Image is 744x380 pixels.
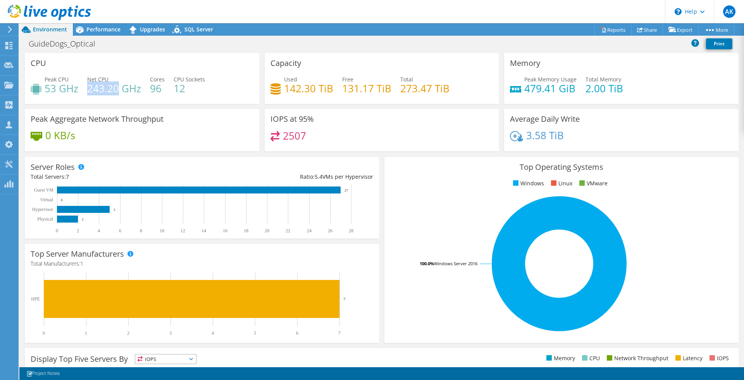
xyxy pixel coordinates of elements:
[342,76,353,83] span: Free
[85,330,87,336] text: 1
[400,76,413,83] span: Total
[98,228,100,233] text: 4
[184,26,213,33] span: SQL Server
[140,26,165,33] span: Upgrades
[265,228,269,233] text: 20
[223,228,227,233] text: 16
[202,173,373,181] div: Ratio: VMs per Hypervisor
[580,354,600,363] li: CPU
[594,24,632,36] a: Reports
[244,228,248,233] text: 18
[150,84,165,93] h4: 96
[605,354,668,363] li: Network Throughput
[510,59,540,67] h3: Memory
[708,354,729,363] li: IOPS
[150,76,165,83] span: Cores
[45,84,78,93] h4: 53 GHz
[56,228,58,233] text: 0
[586,84,623,93] h4: 2.00 TiB
[31,259,373,268] h4: Total Manufacturers:
[673,354,703,363] li: Latency
[21,369,65,378] a: Project Notes
[420,261,434,266] tspan: 100.0%
[254,330,256,336] text: 5
[723,5,735,18] span: AK
[631,24,663,36] a: Share
[586,76,621,83] span: Total Memory
[434,261,477,266] tspan: Windows Server 2016
[577,179,608,188] li: VMware
[77,228,79,233] text: 2
[544,354,575,363] li: Memory
[344,188,348,192] text: 27
[706,38,732,49] a: Print
[510,115,580,123] h3: Average Daily Write
[82,218,84,221] text: 2
[31,115,164,123] h3: Peak Aggregate Network Throughput
[390,163,733,171] h3: Top Operating Systems
[169,330,172,336] text: 3
[284,76,297,83] span: Used
[135,354,196,364] span: IOPS
[181,228,185,233] text: 12
[86,26,121,33] span: Performance
[675,8,682,15] svg: \n
[270,59,301,67] h3: Capacity
[45,76,69,83] span: Peak CPU
[526,131,564,140] h4: 3.58 TiB
[286,228,290,233] text: 22
[400,84,449,93] h4: 273.47 TiB
[328,228,332,233] text: 26
[283,131,306,140] h4: 2507
[119,228,121,233] text: 6
[31,296,40,302] text: HPE
[37,216,53,222] text: Physical
[201,228,206,233] text: 14
[315,173,322,180] span: 5.4
[32,207,53,212] text: Hypervisor
[34,187,53,193] text: Guest VM
[87,76,108,83] span: Net CPU
[31,173,202,181] div: Total Servers:
[25,40,107,48] h1: GuideDogs_Optical
[212,330,214,336] text: 4
[66,173,69,180] span: 7
[343,297,346,301] text: 7
[33,26,67,33] span: Environment
[296,330,298,336] text: 6
[31,250,124,258] h3: Top Server Manufacturers
[698,24,734,36] a: More
[524,84,577,93] h4: 479.41 GiB
[114,208,115,212] text: 5
[80,260,83,267] span: 1
[511,179,544,188] li: Windows
[31,59,46,67] h3: CPU
[61,198,63,202] text: 0
[31,163,75,171] h3: Server Roles
[40,197,53,202] text: Virtual
[45,131,75,140] h4: 0 KB/s
[43,330,45,336] text: 0
[160,228,164,233] text: 10
[349,228,353,233] text: 28
[270,115,314,123] h3: IOPS at 95%
[284,84,333,93] h4: 142.30 TiB
[524,76,577,83] span: Peak Memory Usage
[342,84,391,93] h4: 131.17 TiB
[174,84,205,93] h4: 12
[140,228,142,233] text: 8
[174,76,205,83] span: CPU Sockets
[663,24,699,36] a: Export
[338,330,341,336] text: 7
[87,84,141,93] h4: 243.20 GHz
[549,179,572,188] li: Linux
[307,228,312,233] text: 24
[127,330,129,336] text: 2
